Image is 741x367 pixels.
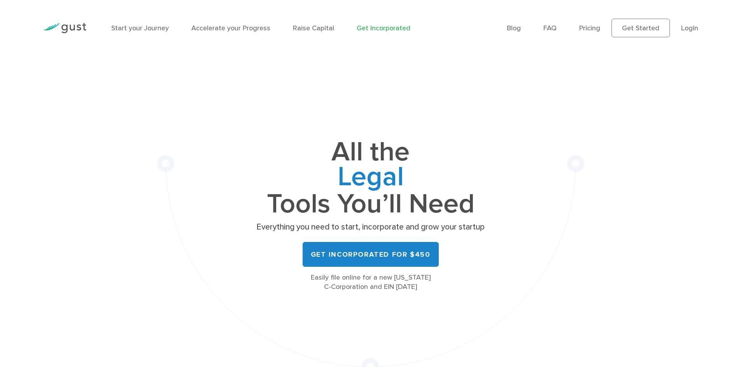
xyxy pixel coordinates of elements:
[191,24,270,32] a: Accelerate your Progress
[303,242,439,267] a: Get Incorporated for $450
[254,165,487,192] span: Legal
[254,222,487,233] p: Everything you need to start, incorporate and grow your startup
[254,273,487,292] div: Easily file online for a new [US_STATE] C-Corporation and EIN [DATE]
[43,23,86,33] img: Gust Logo
[611,19,670,37] a: Get Started
[507,24,521,32] a: Blog
[579,24,600,32] a: Pricing
[543,24,557,32] a: FAQ
[357,24,410,32] a: Get Incorporated
[111,24,169,32] a: Start your Journey
[681,24,698,32] a: Login
[293,24,334,32] a: Raise Capital
[254,140,487,216] h1: All the Tools You’ll Need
